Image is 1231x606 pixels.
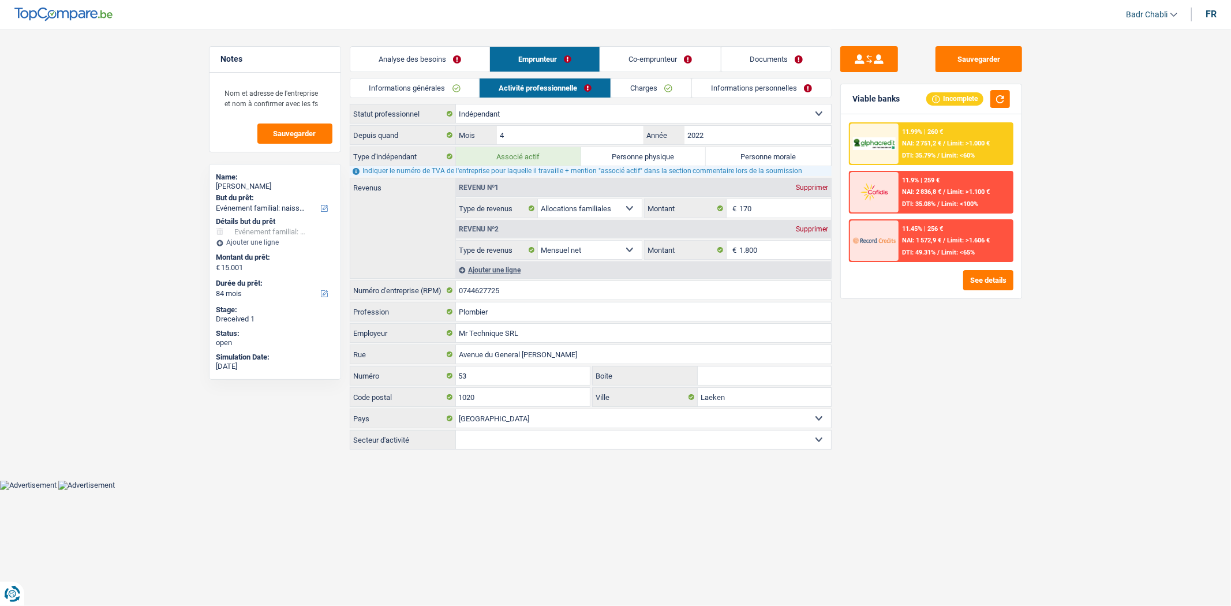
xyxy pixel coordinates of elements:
label: Type de revenus [456,241,538,259]
span: DTI: 35.08% [902,200,936,208]
a: Co-emprunteur [600,47,720,72]
a: Documents [721,47,831,72]
label: Profession [350,302,456,321]
label: Montant [645,241,727,259]
span: / [943,188,945,196]
input: MM [497,126,643,144]
h5: Notes [221,54,329,64]
span: Limit: >1.000 € [947,140,990,147]
div: Stage: [216,305,334,315]
div: Ajouter une ligne [216,238,334,246]
label: Montant [645,199,727,218]
span: NAI: 2 836,8 € [902,188,941,196]
span: Limit: <100% [941,200,978,208]
span: / [937,200,940,208]
div: open [216,338,334,347]
div: Revenu nº1 [456,184,502,191]
div: Supprimer [793,226,831,233]
a: Analyse des besoins [350,47,489,72]
div: 11.45% | 256 € [902,225,943,233]
span: Sauvegarder [274,130,316,137]
div: Name: [216,173,334,182]
a: Informations personnelles [692,78,831,98]
span: Limit: >1.606 € [947,237,990,244]
span: DTI: 49.31% [902,249,936,256]
label: Numéro [350,366,456,385]
div: Indiquer le numéro de TVA de l'entreprise pour laquelle il travaille + mention "associé actif" da... [350,166,832,176]
label: Depuis quand [350,126,456,144]
label: Type de revenus [456,199,538,218]
a: Emprunteur [490,47,600,72]
label: Année [643,126,684,144]
label: But du prêt: [216,193,331,203]
label: Statut professionnel [350,104,456,123]
label: Pays [350,409,456,428]
span: DTI: 35.79% [902,152,936,159]
label: Boite [593,366,698,385]
label: Associé actif [456,147,581,166]
div: Incomplete [926,92,983,105]
span: € [727,199,739,218]
img: Record Credits [853,230,896,251]
a: Activité professionnelle [480,78,611,98]
a: Informations générales [350,78,480,98]
div: Revenu nº2 [456,226,502,233]
button: See details [963,270,1013,290]
label: Rue [350,345,456,364]
label: Mois [456,126,497,144]
span: / [937,249,940,256]
span: Limit: <65% [941,249,975,256]
img: Advertisement [58,481,115,490]
button: Sauvegarder [936,46,1022,72]
div: Détails but du prêt [216,217,334,226]
label: Code postal [350,388,456,406]
label: Revenus [350,178,455,192]
span: € [216,263,220,272]
img: TopCompare Logo [14,8,113,21]
label: Personne morale [706,147,831,166]
div: Viable banks [852,94,900,104]
span: / [943,140,945,147]
div: Dreceived 1 [216,315,334,324]
span: Limit: <60% [941,152,975,159]
span: Limit: >1.100 € [947,188,990,196]
div: Supprimer [793,184,831,191]
input: AAAA [684,126,830,144]
label: Numéro d'entreprise (RPM) [350,281,456,300]
a: Badr Chabli [1117,5,1177,24]
label: Montant du prêt: [216,253,331,262]
label: Personne physique [581,147,706,166]
img: Cofidis [853,181,896,203]
div: Simulation Date: [216,353,334,362]
div: Ajouter une ligne [456,261,831,278]
label: Secteur d'activité [350,431,456,449]
div: [DATE] [216,362,334,371]
a: Charges [611,78,691,98]
button: Sauvegarder [257,124,332,144]
div: 11.99% | 260 € [902,128,943,136]
span: € [727,241,739,259]
div: Status: [216,329,334,338]
span: Badr Chabli [1126,10,1168,20]
label: Ville [593,388,698,406]
span: / [943,237,945,244]
div: [PERSON_NAME] [216,182,334,191]
div: 11.9% | 259 € [902,177,940,184]
label: Durée du prêt: [216,279,331,288]
div: fr [1206,9,1217,20]
span: NAI: 1 572,9 € [902,237,941,244]
img: AlphaCredit [853,137,896,151]
label: Employeur [350,324,456,342]
span: NAI: 2 751,2 € [902,140,941,147]
label: Type d'indépendant [350,147,456,166]
span: / [937,152,940,159]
